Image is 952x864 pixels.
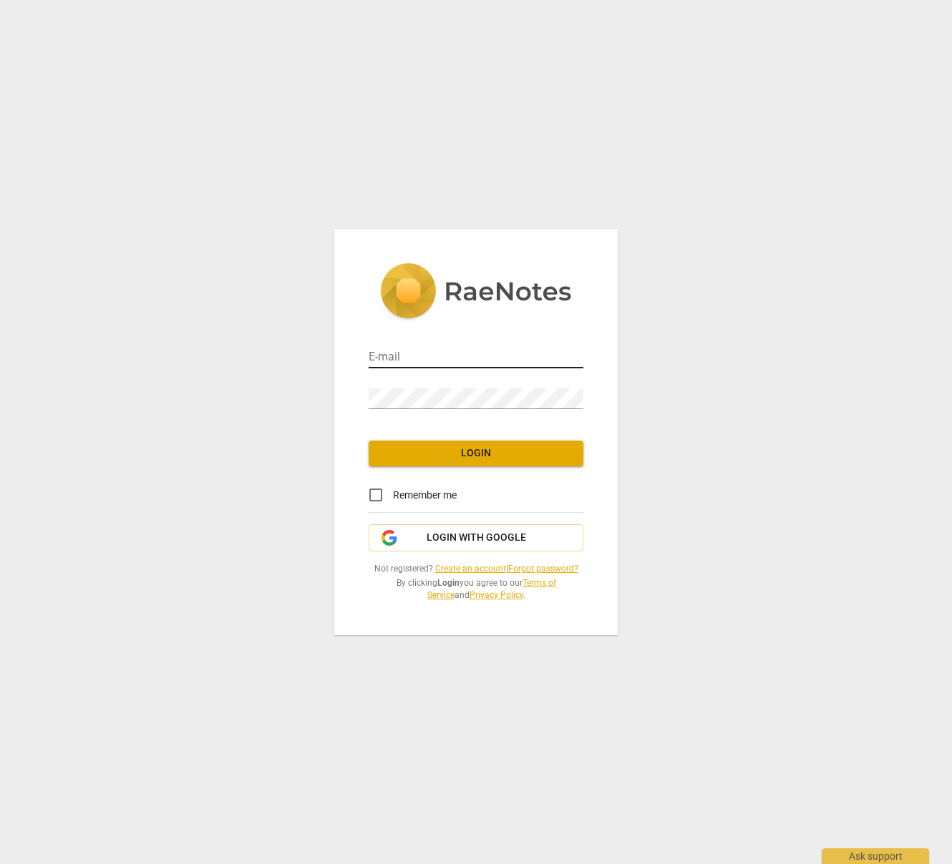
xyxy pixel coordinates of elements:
span: Login with Google [427,531,526,545]
span: Remember me [393,488,457,503]
span: Login [380,446,572,461]
span: Not registered? | [369,563,583,575]
button: Login [369,441,583,466]
a: Privacy Policy [470,590,523,600]
button: Login with Google [369,524,583,551]
span: By clicking you agree to our and . [369,577,583,601]
a: Forgot password? [508,564,578,574]
b: Login [437,578,460,588]
a: Terms of Service [427,578,556,600]
img: 5ac2273c67554f335776073100b6d88f.svg [380,263,572,322]
a: Create an account [435,564,506,574]
div: Ask support [822,848,929,864]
